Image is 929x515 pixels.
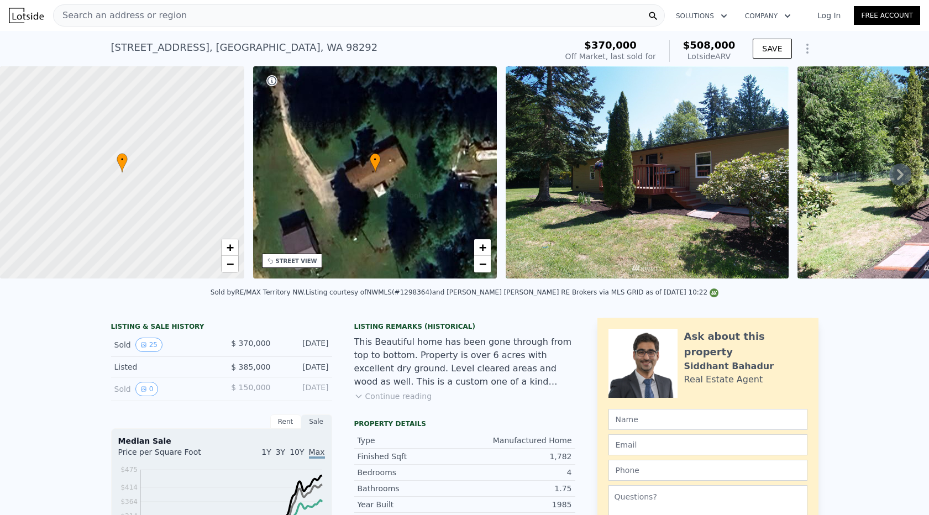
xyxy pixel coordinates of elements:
div: Listed [114,361,213,372]
span: $370,000 [584,39,637,51]
div: Listing courtesy of NWMLS (#1298364) and [PERSON_NAME] [PERSON_NAME] RE Brokers via MLS GRID as o... [306,288,718,296]
span: $ 385,000 [231,362,270,371]
div: [DATE] [280,338,329,352]
div: Type [358,435,465,446]
div: Listing Remarks (Historical) [354,322,575,331]
span: 10Y [290,448,304,456]
div: This Beautiful home has been gone through from top to bottom. Property is over 6 acres with excel... [354,335,575,388]
div: Off Market, last sold for [565,51,656,62]
span: Max [309,448,325,459]
div: Lotside ARV [683,51,736,62]
div: Finished Sqft [358,451,465,462]
div: 1.75 [465,483,572,494]
div: Price per Square Foot [118,446,222,464]
div: Sold by RE/MAX Territory NW . [211,288,306,296]
button: Company [736,6,800,26]
div: LISTING & SALE HISTORY [111,322,332,333]
span: 3Y [276,448,285,456]
div: 4 [465,467,572,478]
div: • [117,153,128,172]
button: View historical data [135,338,162,352]
a: Free Account [854,6,920,25]
div: Property details [354,419,575,428]
span: − [479,257,486,271]
div: [DATE] [280,382,329,396]
span: 1Y [261,448,271,456]
button: SAVE [753,39,791,59]
div: 1985 [465,499,572,510]
div: Rent [270,414,301,429]
div: STREET VIEW [276,257,317,265]
div: Bedrooms [358,467,465,478]
div: 1,782 [465,451,572,462]
div: Sale [301,414,332,429]
span: + [479,240,486,254]
div: Year Built [358,499,465,510]
a: Zoom in [474,239,491,256]
span: Search an address or region [54,9,187,22]
div: Manufactured Home [465,435,572,446]
span: $508,000 [683,39,736,51]
a: Zoom in [222,239,238,256]
span: • [117,155,128,165]
input: Phone [608,460,807,481]
input: Email [608,434,807,455]
div: Median Sale [118,435,325,446]
div: Sold [114,338,213,352]
div: Sold [114,382,213,396]
div: Ask about this property [684,329,807,360]
a: Zoom out [222,256,238,272]
span: $ 370,000 [231,339,270,348]
tspan: $414 [120,484,138,491]
div: Real Estate Agent [684,373,763,386]
img: NWMLS Logo [710,288,718,297]
tspan: $475 [120,466,138,474]
img: Sale: 128973881 Parcel: 103879936 [506,66,789,278]
button: Continue reading [354,391,432,402]
input: Name [608,409,807,430]
a: Zoom out [474,256,491,272]
button: View historical data [135,382,159,396]
div: [DATE] [280,361,329,372]
span: • [370,155,381,165]
tspan: $364 [120,498,138,506]
img: Lotside [9,8,44,23]
span: $ 150,000 [231,383,270,392]
span: + [226,240,233,254]
div: Bathrooms [358,483,465,494]
div: [STREET_ADDRESS] , [GEOGRAPHIC_DATA] , WA 98292 [111,40,378,55]
span: − [226,257,233,271]
div: Siddhant Bahadur [684,360,774,373]
button: Solutions [667,6,736,26]
a: Log In [804,10,854,21]
div: • [370,153,381,172]
button: Show Options [796,38,818,60]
